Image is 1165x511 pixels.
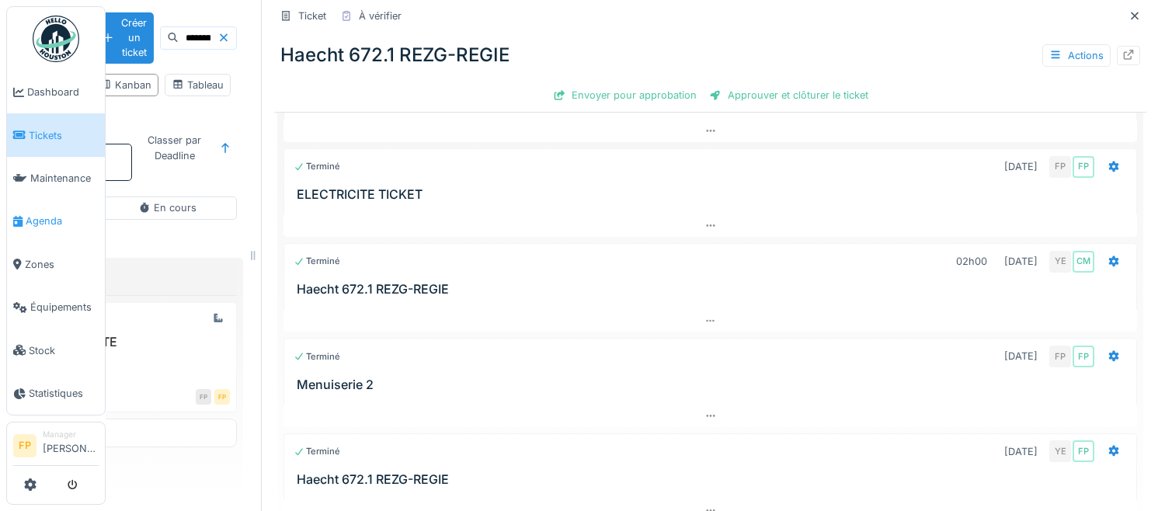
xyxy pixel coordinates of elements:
div: En cours [138,200,196,215]
div: Approuver et clôturer le ticket [703,85,875,106]
div: 02h00 [956,254,987,269]
a: Statistiques [7,372,105,415]
a: Agenda [7,200,105,242]
div: FP [214,389,230,405]
div: Classer par Deadline [138,129,210,166]
li: FP [13,434,37,457]
div: YE [1049,440,1071,462]
div: Ticket [298,9,326,23]
div: FP [1049,346,1071,367]
a: Dashboard [7,71,105,113]
a: FP Manager[PERSON_NAME] [13,429,99,466]
span: Équipements [30,300,99,315]
div: Manager [43,429,99,440]
h3: Menuiserie 2 [297,377,1130,392]
div: FP [1073,440,1094,462]
div: CM [1073,251,1094,273]
div: [DATE] [1004,444,1038,459]
div: [DATE] [1004,159,1038,174]
div: Haecht 672.1 REZG-REGIE [274,35,1146,75]
div: FP [1049,156,1071,178]
div: Envoyer pour approbation [547,85,703,106]
div: Tableau [172,78,224,92]
div: Terminé [294,445,340,458]
div: FP [1073,156,1094,178]
div: [DATE] [1004,349,1038,363]
span: Agenda [26,214,99,228]
a: Équipements [7,286,105,328]
a: Tickets [7,113,105,156]
a: Maintenance [7,157,105,200]
div: Terminé [294,160,340,173]
a: Stock [7,328,105,371]
a: Zones [7,243,105,286]
span: Tickets [29,128,99,143]
li: [PERSON_NAME] [43,429,99,462]
div: YE [1049,251,1071,273]
h3: Haecht 672.1 REZG-REGIE [297,472,1130,487]
span: Statistiques [29,386,99,401]
div: À vérifier [359,9,402,23]
div: Kanban [99,78,151,92]
div: FP [1073,346,1094,367]
img: Badge_color-CXgf-gQk.svg [33,16,79,62]
div: [DATE] [1004,254,1038,269]
div: Actions [1042,44,1111,67]
span: Stock [29,343,99,358]
div: FP [196,389,211,405]
span: Maintenance [30,171,99,186]
div: Terminé [294,255,340,268]
h3: Haecht 672.1 REZG-REGIE [297,282,1130,297]
div: Terminé [294,350,340,363]
span: Zones [25,257,99,272]
h3: ELECTRICITE TICKET [297,187,1130,202]
span: Dashboard [27,85,99,99]
div: Créer un ticket [96,12,154,64]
